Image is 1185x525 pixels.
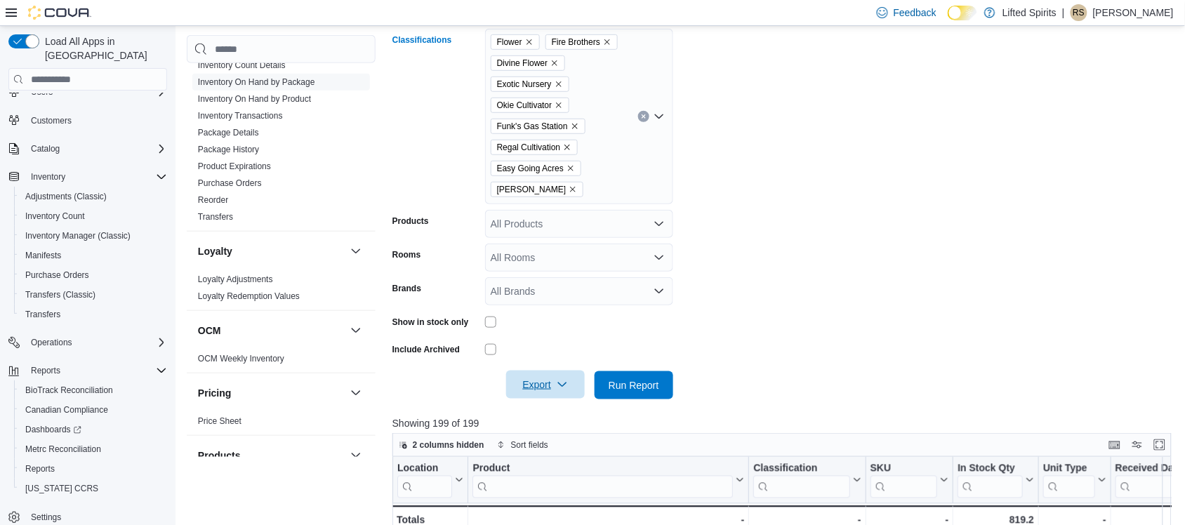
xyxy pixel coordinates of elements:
img: Cova [28,6,91,20]
button: Canadian Compliance [14,400,173,420]
span: Load All Apps in [GEOGRAPHIC_DATA] [39,34,167,62]
button: Location [397,463,463,498]
button: Remove Easy Going Acres from selection in this group [567,164,575,173]
span: Feedback [894,6,936,20]
span: Product Expirations [198,161,271,172]
a: OCM Weekly Inventory [198,354,284,364]
button: Open list of options [654,218,665,230]
button: Unit Type [1043,463,1106,498]
button: Remove Regal Cultivation from selection in this group [563,143,571,152]
span: Purchase Orders [25,270,89,281]
button: OCM [198,324,345,338]
span: Metrc Reconciliation [20,441,167,458]
button: In Stock Qty [958,463,1034,498]
span: Settings [31,512,61,523]
button: Products [347,447,364,464]
span: Purchase Orders [198,178,262,189]
button: Clear input [638,111,649,122]
span: Inventory [25,168,167,185]
a: Inventory Manager (Classic) [20,227,136,244]
button: SKU [870,463,948,498]
span: Fire Brothers [545,34,618,50]
button: Keyboard shortcuts [1106,437,1123,453]
span: Okie TSGP [491,182,584,197]
a: Loyalty Redemption Values [198,291,300,301]
a: Purchase Orders [198,178,262,188]
a: Loyalty Adjustments [198,274,273,284]
span: [PERSON_NAME] [497,182,567,197]
span: RS [1073,4,1085,21]
span: Exotic Nursery [491,77,569,92]
div: Loyalty [187,271,376,310]
a: Adjustments (Classic) [20,188,112,205]
button: Open list of options [654,286,665,297]
button: BioTrack Reconciliation [14,380,173,400]
span: Transfers (Classic) [25,289,95,300]
a: Package Details [198,128,259,138]
button: Inventory Count [14,206,173,226]
label: Include Archived [392,344,460,355]
span: Inventory Manager (Classic) [25,230,131,241]
a: Manifests [20,247,67,264]
button: Catalog [3,139,173,159]
span: Adjustments (Classic) [25,191,107,202]
button: Reports [25,362,66,379]
a: Price Sheet [198,416,241,426]
span: Inventory On Hand by Package [198,77,315,88]
span: Washington CCRS [20,480,167,497]
span: Catalog [25,140,167,157]
a: Metrc Reconciliation [20,441,107,458]
span: Inventory Count [20,208,167,225]
a: Transfers (Classic) [20,286,101,303]
span: Export [515,371,576,399]
button: Customers [3,110,173,131]
a: Inventory Transactions [198,111,283,121]
span: Transfers [25,309,60,320]
a: Dashboards [20,421,87,438]
a: Reports [20,460,60,477]
button: Catalog [25,140,65,157]
h3: Loyalty [198,244,232,258]
span: Canadian Compliance [25,404,108,416]
span: Purchase Orders [20,267,167,284]
a: BioTrack Reconciliation [20,382,119,399]
h3: Products [198,448,241,463]
span: Divine Flower [497,56,548,70]
span: BioTrack Reconciliation [25,385,113,396]
span: Manifests [25,250,61,261]
span: Fire Brothers [552,35,600,49]
button: Run Report [595,371,673,399]
h3: OCM [198,324,221,338]
button: Remove Flower from selection in this group [525,38,534,46]
span: Funk's Gas Station [497,119,568,133]
span: Run Report [609,378,659,392]
input: Dark Mode [948,6,977,20]
button: Remove Okie Cultivator from selection in this group [555,101,563,109]
span: Regal Cultivation [491,140,578,155]
div: Pricing [187,413,376,435]
span: Loyalty Adjustments [198,274,273,285]
span: Funk's Gas Station [491,119,585,134]
span: Transfers [20,306,167,323]
button: Manifests [14,246,173,265]
span: Inventory Transactions [198,110,283,121]
div: Location [397,463,452,476]
h3: Pricing [198,386,231,400]
span: Reports [31,365,60,376]
a: Purchase Orders [20,267,95,284]
span: Inventory On Hand by Product [198,93,311,105]
span: Package History [198,144,259,155]
label: Show in stock only [392,317,469,328]
span: Dashboards [25,424,81,435]
span: Customers [31,115,72,126]
button: Open list of options [654,111,665,122]
a: Product Expirations [198,161,271,171]
span: Reports [20,460,167,477]
span: Metrc Reconciliation [25,444,101,455]
button: Export [506,371,585,399]
span: Sort fields [511,439,548,451]
span: Customers [25,112,167,129]
button: Sort fields [491,437,554,453]
span: Inventory Count Details [198,60,286,71]
div: Unit Type [1043,463,1095,476]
